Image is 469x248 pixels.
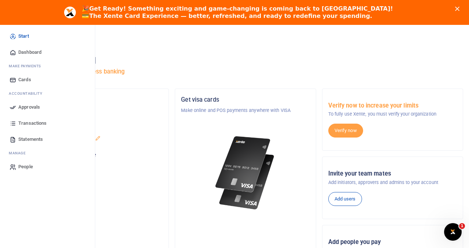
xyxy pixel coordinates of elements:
[18,33,29,40] span: Start
[18,163,33,170] span: People
[455,7,462,11] div: Close
[6,72,89,88] a: Cards
[444,223,462,241] iframe: Intercom live chat
[18,136,43,143] span: Statements
[12,150,26,156] span: anage
[6,131,89,147] a: Statements
[6,88,89,99] li: Ac
[34,107,163,114] p: ALKAIOS ADVISORY LIMITED
[18,104,40,111] span: Approvals
[6,28,89,44] a: Start
[28,68,463,75] h5: Welcome to better business banking
[82,5,393,20] div: 🎉 💳
[328,238,457,246] h5: Add people you pay
[328,192,362,206] a: Add users
[34,135,163,143] p: ALKAIOS ADVISORY LIMITED
[34,161,163,168] h5: UGX 0
[14,91,42,96] span: countability
[328,170,457,177] h5: Invite your team mates
[34,151,163,159] p: Your current account balance
[459,223,465,229] span: 1
[34,96,163,104] h5: Organization
[18,120,47,127] span: Transactions
[89,12,372,19] b: The Xente Card Experience — better, refreshed, and ready to redefine your spending.
[64,7,76,18] img: Profile image for Aceng
[328,124,363,138] a: Verify now
[328,179,457,186] p: Add initiators, approvers and admins to your account
[328,102,457,109] h5: Verify now to increase your limits
[6,115,89,131] a: Transactions
[181,96,310,104] h5: Get visa cards
[6,159,89,175] a: People
[181,107,310,114] p: Make online and POS payments anywhere with VISA
[6,44,89,60] a: Dashboard
[213,132,278,214] img: xente-_physical_cards.png
[18,49,41,56] span: Dashboard
[6,147,89,159] li: M
[12,63,41,69] span: ake Payments
[89,5,393,12] b: Get Ready! Something exciting and game-changing is coming back to [GEOGRAPHIC_DATA]!
[6,60,89,72] li: M
[28,56,463,64] h4: Hello [PERSON_NAME]
[6,99,89,115] a: Approvals
[34,124,163,132] h5: Account
[328,110,457,118] p: To fully use Xente, you must verify your organization
[18,76,31,83] span: Cards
